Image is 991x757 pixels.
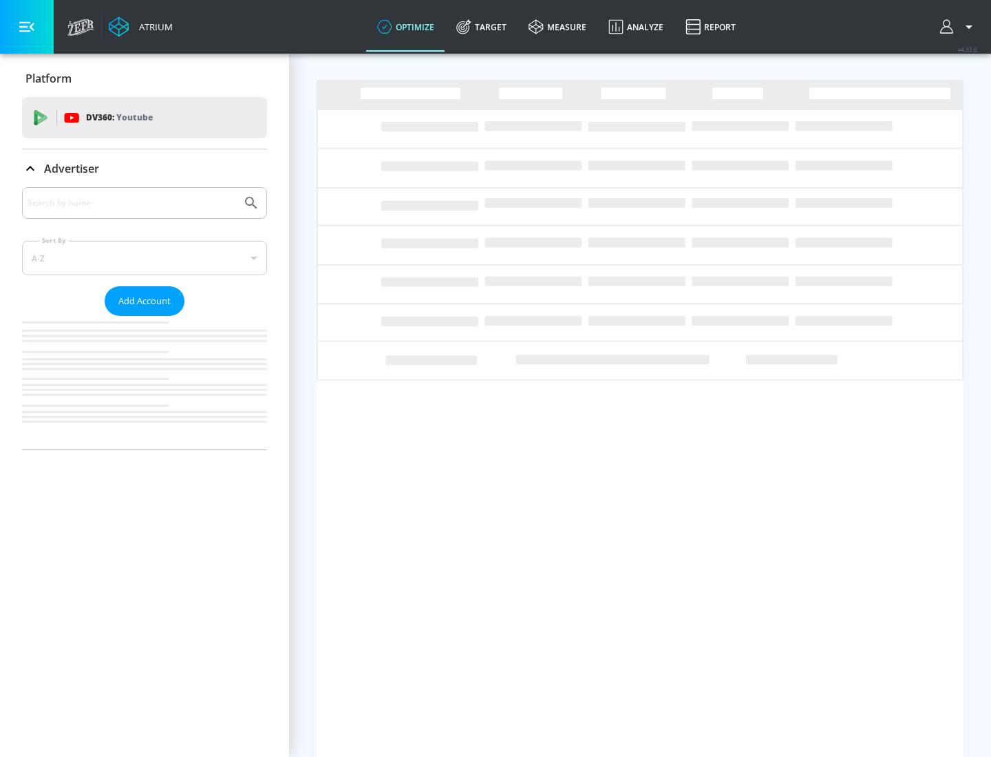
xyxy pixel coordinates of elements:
input: Search by name [28,194,236,212]
span: v 4.32.0 [958,45,977,53]
label: Sort By [39,236,69,245]
p: Advertiser [44,161,99,176]
div: A-Z [22,241,267,275]
a: measure [518,2,597,52]
a: Analyze [597,2,674,52]
a: optimize [366,2,445,52]
span: Add Account [118,293,171,309]
div: Advertiser [22,187,267,449]
div: DV360: Youtube [22,97,267,138]
div: Platform [22,59,267,98]
button: Add Account [105,286,184,316]
p: Platform [25,71,72,86]
div: Advertiser [22,149,267,188]
a: Target [445,2,518,52]
nav: list of Advertiser [22,316,267,449]
a: Atrium [109,17,173,37]
p: DV360: [86,110,153,125]
p: Youtube [116,110,153,125]
div: Atrium [134,21,173,33]
a: Report [674,2,747,52]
